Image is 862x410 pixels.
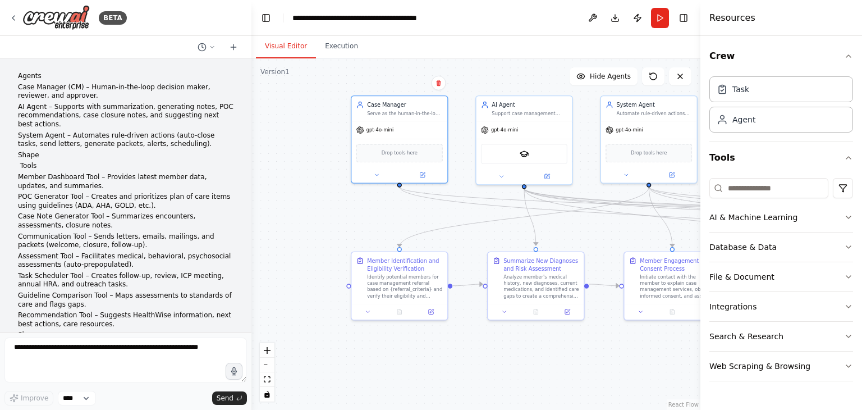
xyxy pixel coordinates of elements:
[18,272,233,289] p: Task Scheduler Tool – Creates follow-up, review, ICP meeting, annual HRA, and outreach tasks.
[316,35,367,58] button: Execution
[732,114,755,125] div: Agent
[676,10,691,26] button: Hide right sidebar
[18,173,233,190] p: Member Dashboard Tool – Provides latest member data, updates, and summaries.
[554,307,581,317] button: Open in side panel
[18,162,233,171] p: ️ Tools
[709,352,853,381] button: Web Scraping & Browsing
[617,110,693,116] div: Automate rule-driven actions throughout the case management process including auto-closing tasks,...
[217,394,233,403] span: Send
[709,322,853,351] button: Search & Research
[258,10,274,26] button: Hide left sidebar
[690,307,717,317] button: Open in side panel
[224,40,242,54] button: Start a new chat
[367,101,443,109] div: Case Manager
[709,174,853,390] div: Tools
[4,391,53,406] button: Improve
[709,203,853,232] button: AI & Machine Learning
[396,187,653,247] g: Edge from 914f52f0-94a3-4a17-bb24-4b67dc3cc773 to 1aa9615e-67d9-4ae9-af3f-0e6521980302
[453,280,483,290] g: Edge from 1aa9615e-67d9-4ae9-af3f-0e6521980302 to 8c04ab06-f4a7-47a5-95e5-0da8cef3fe97
[570,67,638,85] button: Hide Agents
[645,187,676,247] g: Edge from 914f52f0-94a3-4a17-bb24-4b67dc3cc773 to f9451773-8c23-4ae8-a447-a42ec994aca8
[351,95,448,184] div: Case ManagerServe as the human-in-the-loop decision maker, reviewer, and approver for all case ma...
[260,387,274,402] button: toggle interactivity
[640,257,716,272] div: Member Engagement and Consent Process
[709,292,853,321] button: Integrations
[525,172,568,181] button: Open in side panel
[260,343,274,358] button: zoom in
[503,257,579,272] div: Summarize New Diagnoses and Risk Assessment
[616,127,643,133] span: gpt-4o-mini
[260,343,274,402] div: React Flow controls
[520,188,540,245] g: Edge from 4e341cc8-8521-4ca9-8c06-931bb000ebd9 to 8c04ab06-f4a7-47a5-95e5-0da8cef3fe97
[640,274,716,299] div: Initiate contact with the member to explain case management services, obtain informed consent, an...
[432,76,446,90] button: Delete node
[503,274,579,299] div: Analyze member's medical history, new diagnoses, current medications, and identified care gaps to...
[590,72,631,81] span: Hide Agents
[475,95,573,185] div: AI AgentSupport case management operations by generating high-quality summaries, case notes, POC ...
[18,212,233,230] p: Case Note Generator Tool – Summarizes encounters, assessments, closure notes.
[18,72,233,81] p: Agents
[487,252,585,321] div: Summarize New Diagnoses and Risk AssessmentAnalyze member's medical history, new diagnoses, curre...
[655,307,689,317] button: No output available
[520,149,529,159] img: SerplyScholarSearchTool
[631,149,667,157] span: Drop tools here
[99,11,127,25] div: BETA
[260,358,274,372] button: zoom out
[709,262,853,291] button: File & Document
[519,307,552,317] button: No output available
[382,149,418,157] span: Drop tools here
[650,170,694,180] button: Open in side panel
[709,233,853,262] button: Database & Data
[18,233,233,250] p: Communication Tool – Sends letters, emails, mailings, and packets (welcome, closure, follow-up).
[22,5,90,30] img: Logo
[367,110,443,116] div: Serve as the human-in-the-loop decision maker, reviewer, and approver for all case management act...
[226,363,242,380] button: Click to speak your automation idea
[212,391,247,405] button: Send
[260,372,274,387] button: fit view
[418,307,444,317] button: Open in side panel
[383,307,416,317] button: No output available
[600,95,698,184] div: System AgentAutomate rule-driven actions throughout the case management process including auto-cl...
[492,101,567,109] div: AI Agent
[292,12,417,24] nav: breadcrumb
[589,280,620,290] g: Edge from 8c04ab06-f4a7-47a5-95e5-0da8cef3fe97 to f9451773-8c23-4ae8-a447-a42ec994aca8
[709,11,755,25] h4: Resources
[366,127,393,133] span: gpt-4o-mini
[709,72,853,142] div: Crew
[256,35,316,58] button: Visual Editor
[668,402,699,408] a: React Flow attribution
[492,110,567,116] div: Support case management operations by generating high-quality summaries, case notes, POC recommen...
[18,103,233,129] p: AI Agent – Supports with summarization, generating notes, POC recommendations, case closure notes...
[18,83,233,101] p: Case Manager (CM) – Human-in-the-loop decision maker, reviewer, and approver.
[18,291,233,309] p: Guideline Comparison Tool – Maps assessments to standards of care and flags gaps.
[491,127,518,133] span: gpt-4o-mini
[732,84,749,95] div: Task
[18,151,233,160] p: Shape
[367,257,443,272] div: Member Identification and Eligibility Verification
[623,252,721,321] div: Member Engagement and Consent ProcessInitiate contact with the member to explain case management ...
[617,101,693,109] div: System Agent
[351,252,448,321] div: Member Identification and Eligibility VerificationIdentify potential members for case management ...
[260,67,290,76] div: Version 1
[367,274,443,299] div: Identify potential members for case management referral based on {referral_criteria} and verify t...
[21,394,48,403] span: Improve
[709,40,853,72] button: Crew
[18,252,233,270] p: Assessment Tool – Facilitates medical, behavioral, psychosocial assessments (auto-prepopulated).
[193,40,220,54] button: Switch to previous chat
[18,131,233,149] p: System Agent – Automates rule-driven actions (auto-close tasks, send letters, generate packets, a...
[18,193,233,210] p: POC Generator Tool – Creates and prioritizes plan of care items using guidelines (ADA, AHA, GOLD,...
[18,331,233,340] p: Shape
[18,311,233,329] p: Recommendation Tool – Suggests HealthWise information, next best actions, care resources.
[709,142,853,174] button: Tools
[400,170,444,180] button: Open in side panel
